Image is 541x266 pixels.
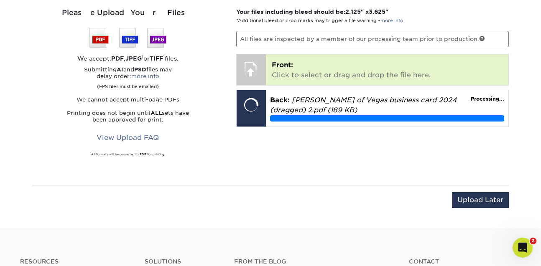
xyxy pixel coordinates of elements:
div: Please Upload Your Files [32,8,224,18]
span: 3.625 [369,8,385,15]
sup: 1 [163,54,165,59]
strong: TIFF [150,55,163,62]
div: All formats will be converted to PDF for printing. [32,152,224,157]
small: *Additional bleed or crop marks may trigger a file warning – [236,18,403,23]
p: Submitting and files may delay order: [32,66,224,90]
h4: From the Blog [234,258,386,265]
p: We cannot accept multi-page PDFs [32,96,224,103]
strong: Your files including bleed should be: " x " [236,8,388,15]
a: View Upload FAQ [91,130,164,146]
span: Back: [270,96,290,104]
a: more info [380,18,403,23]
img: We accept: PSD, TIFF, or JPEG (JPG) [89,28,166,48]
sup: 1 [142,54,143,59]
span: 2 [530,238,536,244]
div: We accept: , or files. [32,54,224,63]
strong: PSD [134,66,146,73]
sup: 1 [90,152,91,155]
small: (EPS files must be emailed) [97,80,159,90]
p: Printing does not begin until sets have been approved for print. [32,110,224,123]
strong: PDF [111,55,124,62]
h4: Resources [20,258,132,265]
span: Front: [272,61,293,69]
p: All files are inspected by a member of our processing team prior to production. [236,31,509,47]
span: 2.125 [345,8,361,15]
a: more info [131,73,159,79]
h4: Solutions [145,258,221,265]
strong: JPEG [125,55,142,62]
em: [PERSON_NAME] of Vegas business card 2024 (dragged) 2.pdf (189 KB) [270,96,457,114]
iframe: Intercom live chat [513,238,533,258]
input: Upload Later [452,192,509,208]
strong: ALL [151,110,162,116]
p: Click to select or drag and drop the file here. [272,60,503,80]
a: Contact [409,258,521,265]
strong: AI [117,66,123,73]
